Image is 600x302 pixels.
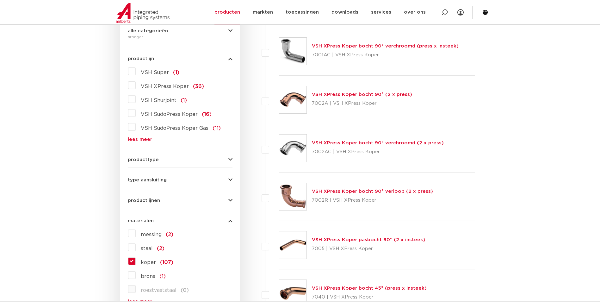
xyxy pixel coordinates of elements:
[141,260,156,265] span: koper
[157,246,164,251] span: (2)
[128,198,232,203] button: productlijnen
[128,28,168,33] span: alle categorieën
[279,38,306,65] img: Thumbnail for VSH XPress Koper bocht 90° verchroomd (press x insteek)
[279,183,306,210] img: Thumbnail for VSH XPress Koper bocht 90° verloop (2 x press)
[312,244,425,254] p: 7005 | VSH XPress Koper
[312,141,444,145] a: VSH XPress Koper bocht 90° verchroomd (2 x press)
[181,98,187,103] span: (1)
[159,274,166,279] span: (1)
[279,135,306,162] img: Thumbnail for VSH XPress Koper bocht 90° verchroomd (2 x press)
[312,98,412,109] p: 7002A | VSH XPress Koper
[128,198,160,203] span: productlijnen
[202,112,212,117] span: (16)
[173,70,179,75] span: (1)
[193,84,204,89] span: (36)
[141,232,162,237] span: messing
[141,274,155,279] span: brons
[128,56,232,61] button: productlijn
[312,92,412,97] a: VSH XPress Koper bocht 90° (2 x press)
[141,288,176,293] span: roestvaststaal
[181,288,189,293] span: (0)
[312,189,433,194] a: VSH XPress Koper bocht 90° verloop (2 x press)
[128,157,159,162] span: producttype
[312,44,459,48] a: VSH XPress Koper bocht 90° verchroomd (press x insteek)
[312,237,425,242] a: VSH XPress Koper pasbocht 90° (2 x insteek)
[128,28,232,33] button: alle categorieën
[128,137,232,142] a: lees meer
[128,218,154,223] span: materialen
[312,147,444,157] p: 7002AC | VSH XPress Koper
[128,178,232,182] button: type aansluiting
[312,286,427,291] a: VSH XPress Koper bocht 45° (press x insteek)
[141,126,208,131] span: VSH SudoPress Koper Gas
[279,86,306,113] img: Thumbnail for VSH XPress Koper bocht 90° (2 x press)
[128,157,232,162] button: producttype
[141,84,189,89] span: VSH XPress Koper
[128,178,167,182] span: type aansluiting
[279,231,306,259] img: Thumbnail for VSH XPress Koper pasbocht 90° (2 x insteek)
[128,33,232,41] div: fittingen
[141,70,169,75] span: VSH Super
[166,232,173,237] span: (2)
[141,246,153,251] span: staal
[141,98,176,103] span: VSH Shurjoint
[160,260,173,265] span: (107)
[128,56,154,61] span: productlijn
[312,195,433,205] p: 7002R | VSH XPress Koper
[213,126,221,131] span: (11)
[312,50,459,60] p: 7001AC | VSH XPress Koper
[141,112,198,117] span: VSH SudoPress Koper
[128,218,232,223] button: materialen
